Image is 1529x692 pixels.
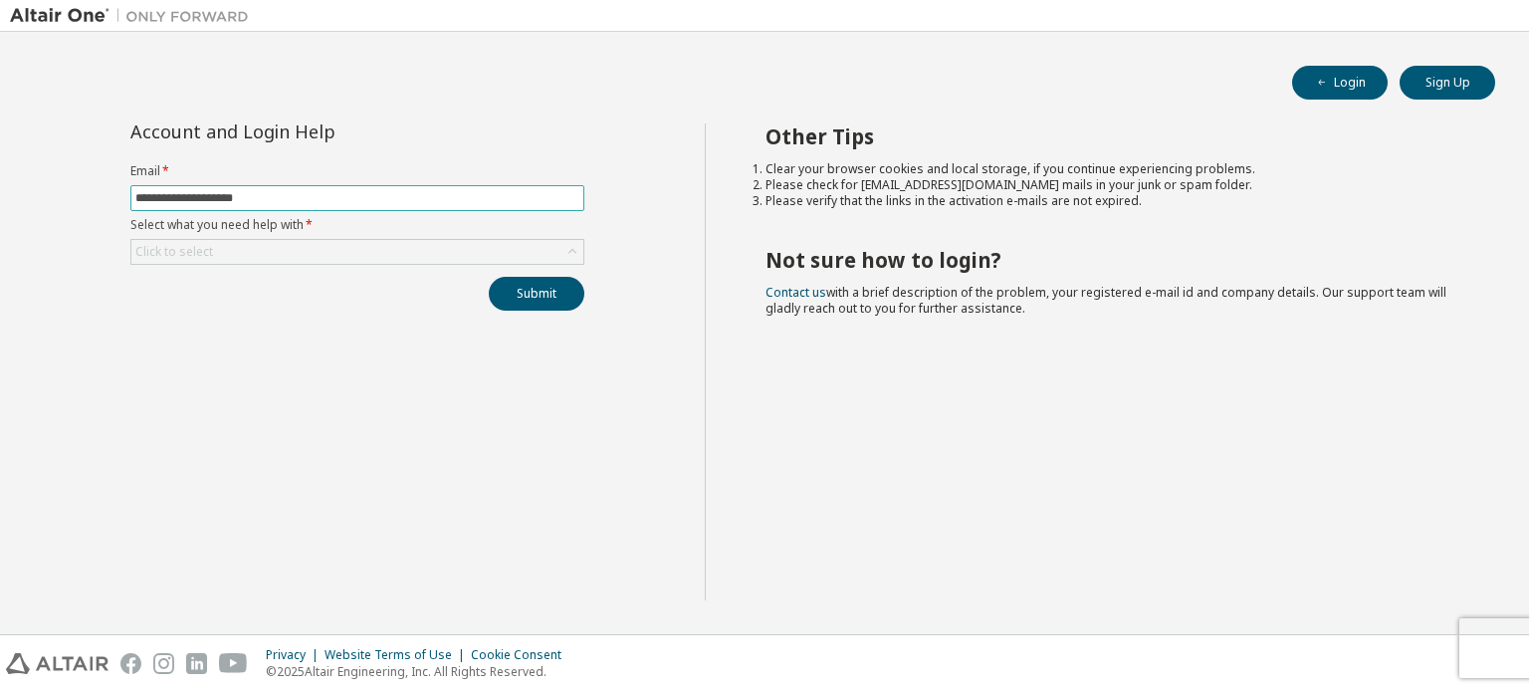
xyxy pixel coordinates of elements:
[130,163,584,179] label: Email
[130,123,494,139] div: Account and Login Help
[266,647,325,663] div: Privacy
[135,244,213,260] div: Click to select
[266,663,573,680] p: © 2025 Altair Engineering, Inc. All Rights Reserved.
[325,647,471,663] div: Website Terms of Use
[1400,66,1495,100] button: Sign Up
[471,647,573,663] div: Cookie Consent
[6,653,109,674] img: altair_logo.svg
[765,193,1460,209] li: Please verify that the links in the activation e-mails are not expired.
[120,653,141,674] img: facebook.svg
[765,177,1460,193] li: Please check for [EMAIL_ADDRESS][DOMAIN_NAME] mails in your junk or spam folder.
[765,123,1460,149] h2: Other Tips
[186,653,207,674] img: linkedin.svg
[1292,66,1388,100] button: Login
[130,217,584,233] label: Select what you need help with
[131,240,583,264] div: Click to select
[765,161,1460,177] li: Clear your browser cookies and local storage, if you continue experiencing problems.
[10,6,259,26] img: Altair One
[765,247,1460,273] h2: Not sure how to login?
[765,284,1446,317] span: with a brief description of the problem, your registered e-mail id and company details. Our suppo...
[489,277,584,311] button: Submit
[219,653,248,674] img: youtube.svg
[153,653,174,674] img: instagram.svg
[765,284,826,301] a: Contact us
